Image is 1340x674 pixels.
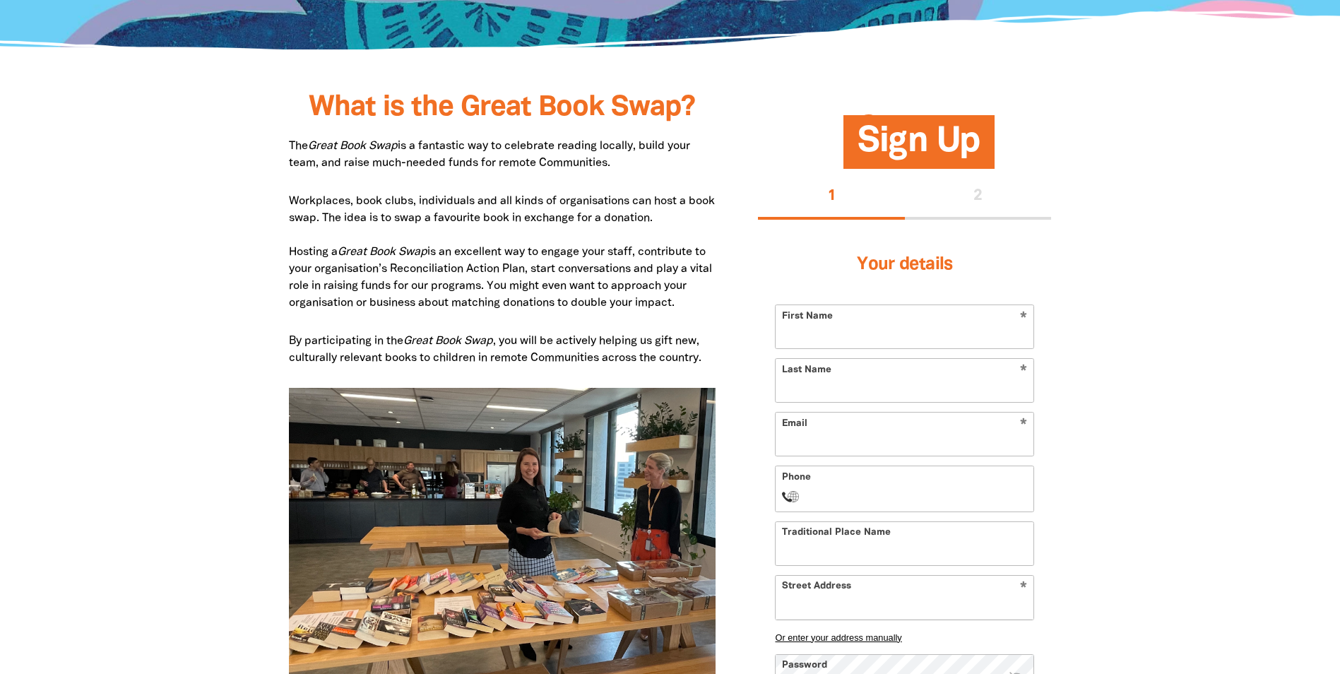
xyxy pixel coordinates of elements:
button: Stage 1 [758,175,905,220]
button: Or enter your address manually [775,632,1034,642]
p: By participating in the , you will be actively helping us gift new, culturally relevant books to ... [289,333,716,367]
span: What is the Great Book Swap? [309,95,695,121]
p: Workplaces, book clubs, individuals and all kinds of organisations can host a book swap. The idea... [289,193,716,312]
em: Great Book Swap [403,336,493,346]
em: Great Book Swap [338,247,427,257]
span: Sign Up [858,126,980,169]
em: Great Book Swap [308,141,398,151]
h3: Your details [775,237,1034,293]
p: The is a fantastic way to celebrate reading locally, build your team, and raise much-needed funds... [289,138,716,172]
